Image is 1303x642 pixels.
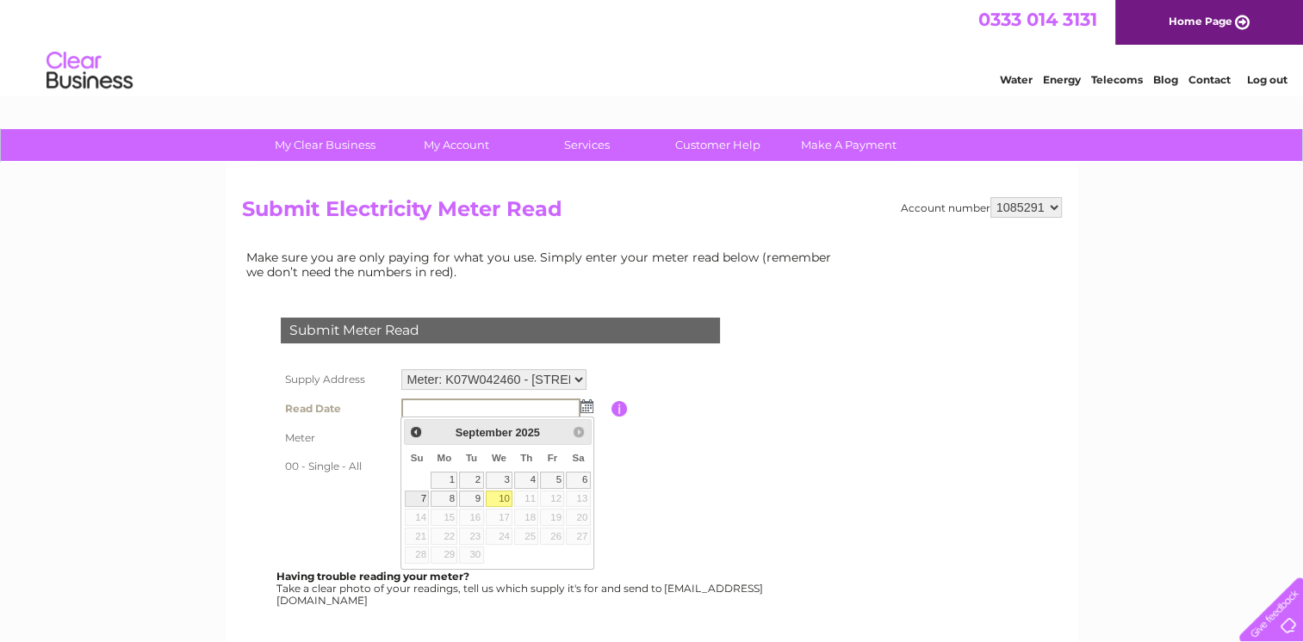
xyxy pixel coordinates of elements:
a: My Clear Business [254,129,396,161]
a: 1 [431,472,457,489]
a: 10 [486,491,513,508]
img: ... [580,399,593,413]
a: Blog [1153,73,1178,86]
span: Sunday [411,453,424,463]
a: 7 [405,491,429,508]
a: Prev [406,422,426,441]
div: Take a clear photo of your readings, tell us which supply it's for and send to [EMAIL_ADDRESS][DO... [276,571,766,606]
div: Clear Business is a trading name of Verastar Limited (registered in [GEOGRAPHIC_DATA] No. 3667643... [245,9,1059,83]
img: logo.png [46,45,133,97]
span: Monday [437,453,452,463]
a: Make A Payment [778,129,920,161]
span: Saturday [572,453,584,463]
th: Read Date [276,394,397,423]
span: Friday [548,453,558,463]
a: 0333 014 3131 [978,9,1097,30]
span: September [456,426,512,439]
span: 2025 [515,426,539,439]
span: Thursday [520,453,532,463]
th: Meter [276,423,397,453]
span: Wednesday [492,453,506,463]
a: My Account [385,129,527,161]
a: 8 [431,491,457,508]
b: Having trouble reading your meter? [276,570,469,583]
a: Contact [1188,73,1231,86]
span: Prev [409,425,423,439]
a: Customer Help [647,129,789,161]
div: Account number [901,197,1062,218]
div: Submit Meter Read [281,318,720,343]
td: Are you sure the read you have entered is correct? [397,480,611,513]
a: 6 [566,472,590,489]
a: Telecoms [1091,73,1143,86]
h2: Submit Electricity Meter Read [242,197,1062,230]
a: 2 [459,472,483,489]
a: 3 [486,472,513,489]
a: Log out [1246,73,1287,86]
input: Information [611,401,628,417]
a: 5 [540,472,564,489]
a: Energy [1043,73,1081,86]
a: Water [1000,73,1033,86]
a: Services [516,129,658,161]
a: 4 [514,472,538,489]
th: 00 - Single - All [276,453,397,480]
a: 9 [459,491,483,508]
span: Tuesday [466,453,477,463]
th: Supply Address [276,365,397,394]
td: Make sure you are only paying for what you use. Simply enter your meter read below (remember we d... [242,246,845,282]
